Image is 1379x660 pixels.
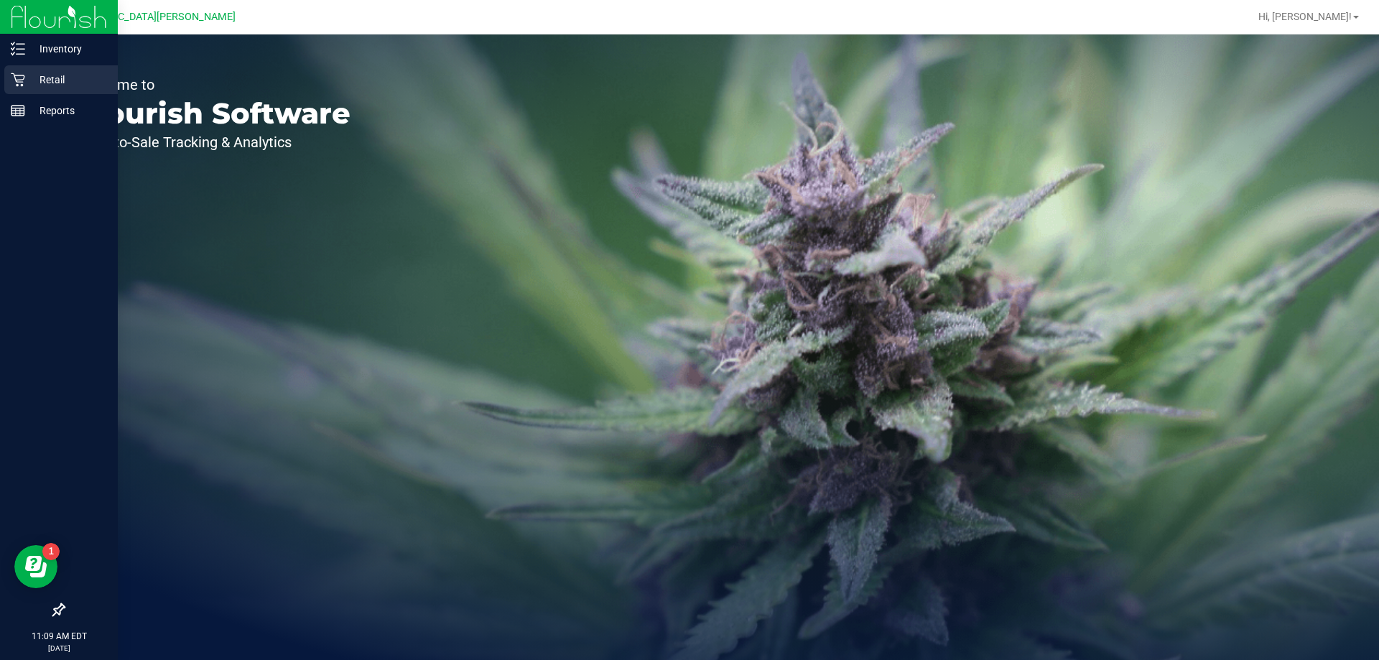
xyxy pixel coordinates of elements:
[11,103,25,118] inline-svg: Reports
[42,543,60,560] iframe: Resource center unread badge
[58,11,236,23] span: [GEOGRAPHIC_DATA][PERSON_NAME]
[6,643,111,654] p: [DATE]
[25,40,111,57] p: Inventory
[6,630,111,643] p: 11:09 AM EDT
[78,78,350,92] p: Welcome to
[25,102,111,119] p: Reports
[11,73,25,87] inline-svg: Retail
[78,99,350,128] p: Flourish Software
[25,71,111,88] p: Retail
[14,545,57,588] iframe: Resource center
[11,42,25,56] inline-svg: Inventory
[78,135,350,149] p: Seed-to-Sale Tracking & Analytics
[1258,11,1352,22] span: Hi, [PERSON_NAME]!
